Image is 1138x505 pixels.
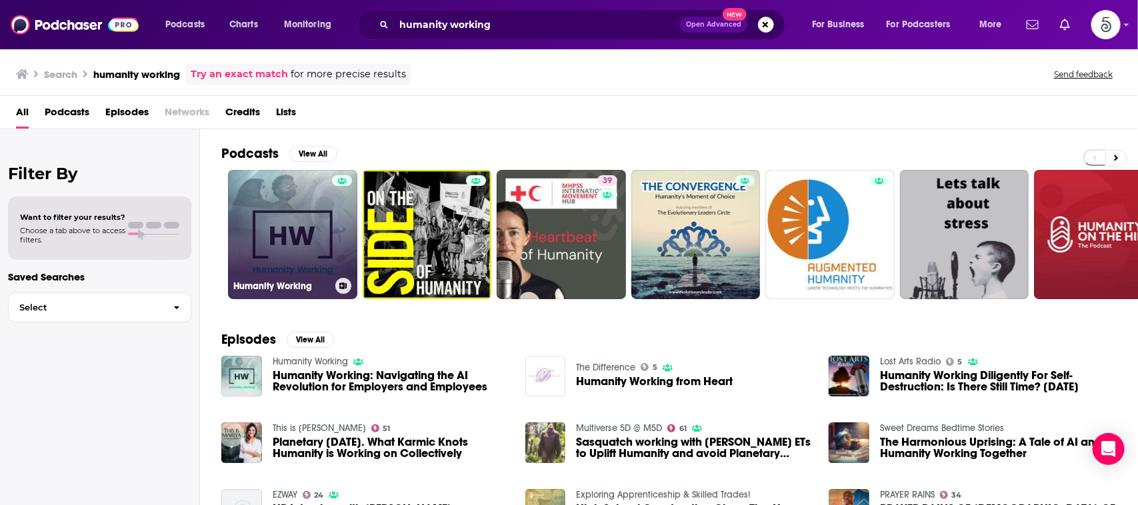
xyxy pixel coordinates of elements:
button: open menu [156,14,222,35]
span: 5 [653,364,657,370]
a: EZWAY [273,489,297,500]
a: Exploring Apprenticeship & Skilled Trades! [576,489,750,500]
a: Humanity Working Diligently For Self-Destruction: Is There Still Time? 12/15/18 [880,370,1117,392]
a: 39 [497,170,626,299]
button: open menu [275,14,349,35]
button: open menu [970,14,1019,35]
span: Want to filter your results? [20,213,125,222]
span: New [723,8,747,21]
button: open menu [803,14,881,35]
span: Networks [165,101,209,129]
a: Show notifications dropdown [1055,13,1075,36]
a: Lost Arts Radio [880,356,941,367]
h2: Filter By [8,164,191,183]
span: 34 [952,492,962,498]
h3: Humanity Working [233,280,330,292]
div: Open Intercom Messenger [1093,433,1125,465]
a: Multiverse 5D @ M5D [576,422,662,434]
a: 61 [667,424,687,432]
a: EpisodesView All [221,331,335,348]
a: 24 [303,491,324,499]
img: The Harmonious Uprising: A Tale of AI and Humanity Working Together [829,422,869,463]
span: Open Advanced [686,21,741,28]
button: View All [287,332,335,348]
img: Humanity Working Diligently For Self-Destruction: Is There Still Time? 12/15/18 [829,356,869,396]
span: For Business [812,15,865,34]
a: 51 [371,424,391,432]
a: Humanity Working from Heart [576,376,733,387]
span: Monitoring [284,15,331,34]
button: Show profile menu [1091,10,1121,39]
a: Lists [276,101,296,129]
span: 39 [603,175,612,188]
a: 39 [597,175,617,186]
a: The Harmonious Uprising: A Tale of AI and Humanity Working Together [880,436,1117,459]
img: Planetary Karma. What Karmic Knots Humanity is Working on Collectively [221,422,262,463]
span: 61 [679,426,687,432]
a: Sasquatch working with Benevolent ETs to Uplift Humanity and avoid Planetary Disaster [576,436,813,459]
a: PodcastsView All [221,145,337,162]
span: for more precise results [291,67,406,82]
a: Humanity Working: Navigating the AI Revolution for Employers and Employees [273,370,509,392]
img: User Profile [1091,10,1121,39]
span: For Podcasters [887,15,951,34]
a: 34 [940,491,962,499]
span: Planetary [DATE]. What Karmic Knots Humanity is Working on Collectively [273,436,509,459]
a: The Difference [576,362,635,373]
button: Send feedback [1050,69,1117,80]
img: Humanity Working from Heart [525,356,566,396]
img: Humanity Working: Navigating the AI Revolution for Employers and Employees [221,356,262,396]
span: 24 [314,492,323,498]
span: 5 [958,359,963,365]
a: Try an exact match [191,67,288,82]
span: More [979,15,1002,34]
button: View All [289,146,337,162]
span: Logged in as Spiral5-G2 [1091,10,1121,39]
img: Sasquatch working with Benevolent ETs to Uplift Humanity and avoid Planetary Disaster [525,422,566,463]
img: Podchaser - Follow, Share and Rate Podcasts [11,12,139,37]
a: Humanity Working [273,356,348,367]
h2: Podcasts [221,145,279,162]
h2: Episodes [221,331,276,348]
a: 5 [946,358,963,366]
a: Podcasts [45,101,89,129]
button: Select [8,292,191,322]
a: All [16,101,29,129]
span: Humanity Working Diligently For Self-Destruction: Is There Still Time? [DATE] [880,370,1117,392]
p: Saved Searches [8,270,191,283]
span: 51 [383,426,390,432]
h3: Search [44,68,77,81]
div: Search podcasts, credits, & more... [370,9,798,40]
a: Sweet Dreams Bedtime Stories [880,422,1004,434]
span: Choose a tab above to access filters. [20,226,125,245]
a: Credits [225,101,260,129]
a: Show notifications dropdown [1021,13,1044,36]
a: Humanity Working [228,170,357,299]
input: Search podcasts, credits, & more... [394,14,680,35]
button: open menu [878,14,970,35]
a: Charts [221,14,266,35]
a: This is Mariya [273,422,366,434]
button: Open AdvancedNew [680,17,747,33]
h3: humanity working [93,68,180,81]
span: Sasquatch working with [PERSON_NAME] ETs to Uplift Humanity and avoid Planetary Disaster [576,436,813,459]
span: Charts [229,15,258,34]
a: PRAYER RAINS [880,489,935,500]
a: Episodes [105,101,149,129]
a: Planetary Karma. What Karmic Knots Humanity is Working on Collectively [273,436,509,459]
